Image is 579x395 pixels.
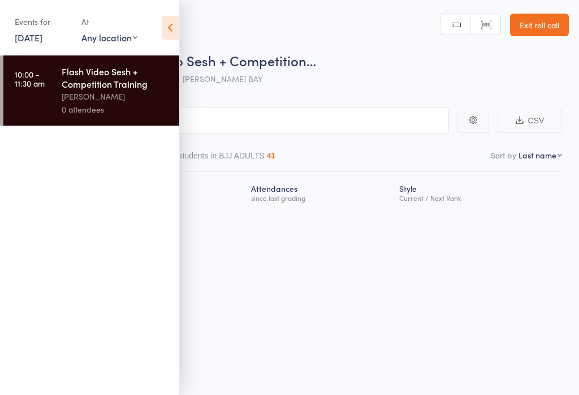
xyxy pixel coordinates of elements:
[62,65,170,90] div: Flash Video Sesh + Competition Training
[15,31,42,44] a: [DATE]
[62,103,170,116] div: 0 attendees
[15,12,70,31] div: Events for
[399,194,558,201] div: Current / Next Rank
[81,31,137,44] div: Any location
[491,149,516,161] label: Sort by
[3,55,179,126] a: 10:00 -11:30 amFlash Video Sesh + Competition Training[PERSON_NAME]0 attendees
[183,73,263,84] span: [PERSON_NAME] BAY
[17,108,449,134] input: Search by name
[251,194,391,201] div: since last grading
[395,177,562,207] div: Style
[112,51,316,70] span: Flash Video Sesh + Competition…
[62,90,170,103] div: [PERSON_NAME]
[498,109,562,133] button: CSV
[518,149,556,161] div: Last name
[510,14,569,36] a: Exit roll call
[157,145,276,171] button: Other students in BJJ ADULTS41
[247,177,395,207] div: Atten­dances
[267,151,276,160] div: 41
[15,70,45,88] time: 10:00 - 11:30 am
[81,12,137,31] div: At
